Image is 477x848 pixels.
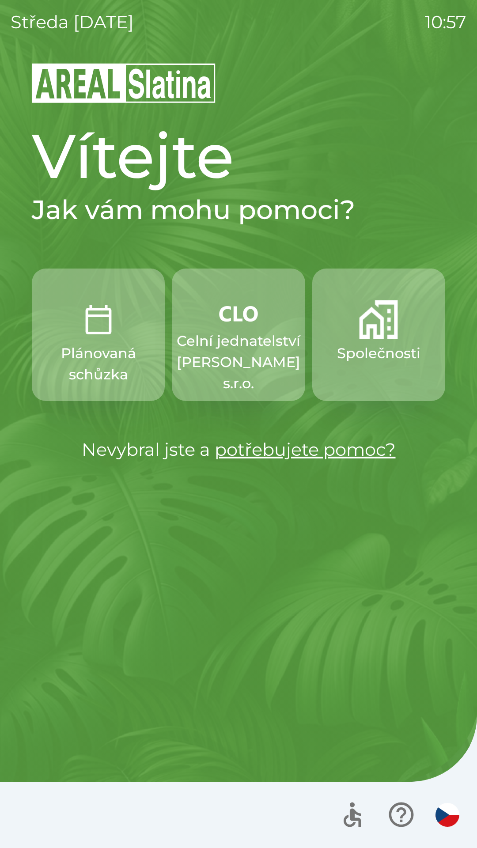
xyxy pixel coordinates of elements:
h1: Vítejte [32,118,445,193]
img: 0ea463ad-1074-4378-bee6-aa7a2f5b9440.png [79,300,118,339]
img: Logo [32,62,445,104]
h2: Jak vám mohu pomoci? [32,193,445,226]
button: Společnosti [312,269,445,401]
a: potřebujete pomoc? [215,439,396,460]
button: Celní jednatelství [PERSON_NAME] s.r.o. [172,269,305,401]
p: středa [DATE] [11,9,134,35]
p: Celní jednatelství [PERSON_NAME] s.r.o. [177,330,300,394]
p: Plánovaná schůzka [53,343,144,385]
img: 889875ac-0dea-4846-af73-0927569c3e97.png [219,300,258,327]
p: Nevybral jste a [32,436,445,463]
p: 10:57 [425,9,466,35]
button: Plánovaná schůzka [32,269,165,401]
img: cs flag [435,803,459,827]
img: 58b4041c-2a13-40f9-aad2-b58ace873f8c.png [359,300,398,339]
p: Společnosti [337,343,420,364]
